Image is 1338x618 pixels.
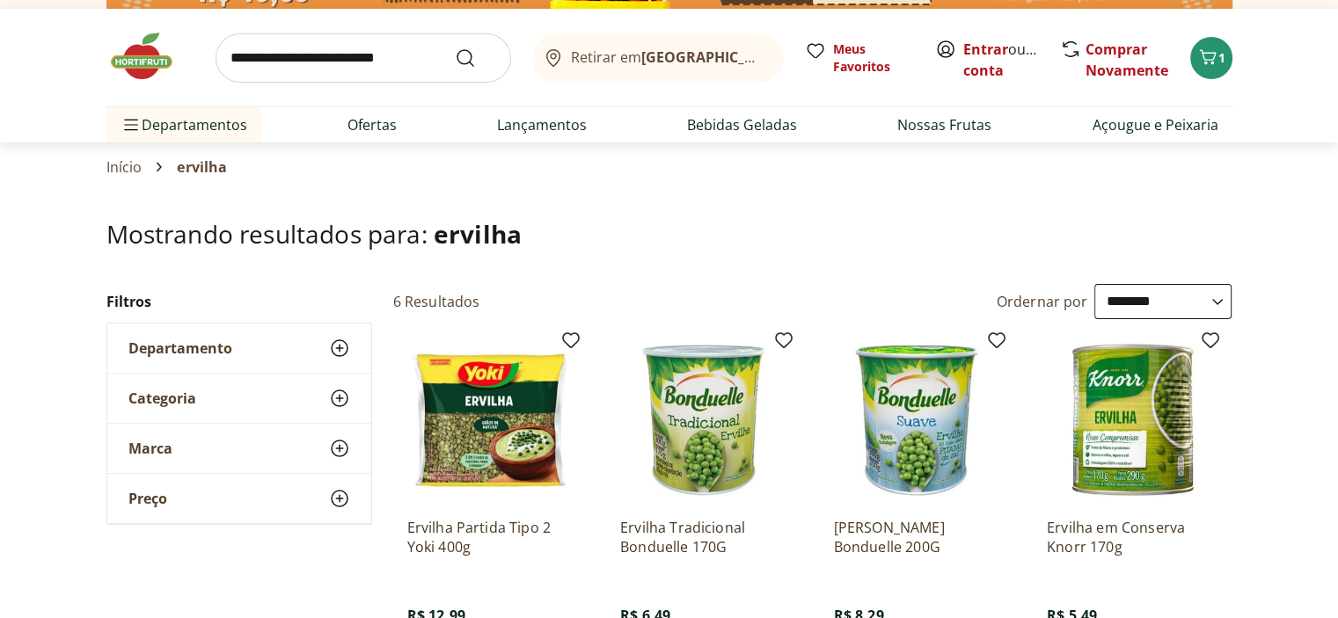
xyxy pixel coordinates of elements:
[128,490,167,507] span: Preço
[963,40,1060,80] a: Criar conta
[833,518,1000,556] a: [PERSON_NAME] Bonduelle 200G
[107,474,371,523] button: Preço
[121,104,247,146] span: Departamentos
[128,440,172,457] span: Marca
[1190,37,1232,79] button: Carrinho
[106,220,1232,248] h1: Mostrando resultados para:
[107,424,371,473] button: Marca
[963,39,1042,81] span: ou
[1047,337,1214,504] img: Ervilha em Conserva Knorr 170g
[107,374,371,423] button: Categoria
[805,40,914,76] a: Meus Favoritos
[1092,114,1217,135] a: Açougue e Peixaria
[407,337,574,504] img: Ervilha Partida Tipo 2 Yoki 400g
[177,159,227,175] span: ervilha
[532,33,784,83] button: Retirar em[GEOGRAPHIC_DATA]/[GEOGRAPHIC_DATA]
[833,337,1000,504] img: Ervilha Suave Bonduelle 200G
[455,47,497,69] button: Submit Search
[106,159,143,175] a: Início
[407,518,574,556] a: Ervilha Partida Tipo 2 Yoki 400g
[107,324,371,373] button: Departamento
[434,217,522,251] span: ervilha
[347,114,397,135] a: Ofertas
[571,49,765,65] span: Retirar em
[216,33,511,83] input: search
[620,337,787,504] img: Ervilha Tradicional Bonduelle 170G
[1047,518,1214,556] a: Ervilha em Conserva Knorr 170g
[620,518,787,556] a: Ervilha Tradicional Bonduelle 170G
[687,114,797,135] a: Bebidas Geladas
[1086,40,1168,80] a: Comprar Novamente
[393,292,480,311] h2: 6 Resultados
[497,114,587,135] a: Lançamentos
[963,40,1008,59] a: Entrar
[1218,49,1225,66] span: 1
[897,114,991,135] a: Nossas Frutas
[641,47,938,67] b: [GEOGRAPHIC_DATA]/[GEOGRAPHIC_DATA]
[128,339,232,357] span: Departamento
[106,284,372,319] h2: Filtros
[128,389,196,407] span: Categoria
[833,40,914,76] span: Meus Favoritos
[121,104,142,146] button: Menu
[106,30,194,83] img: Hortifruti
[997,292,1088,311] label: Ordernar por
